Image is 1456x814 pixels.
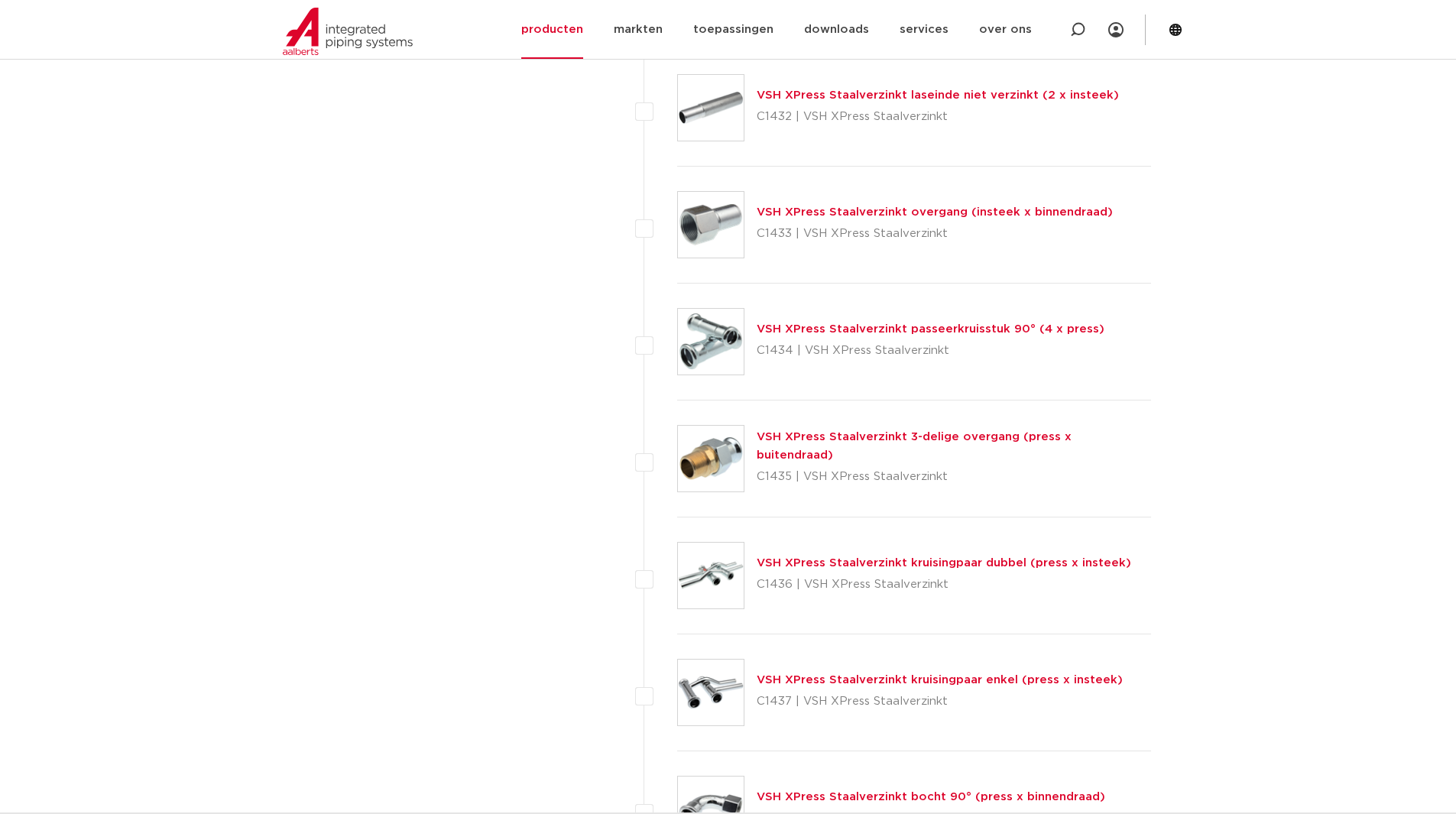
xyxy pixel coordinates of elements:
p: C1437 | VSH XPress Staalverzinkt [757,689,1123,714]
img: Thumbnail for VSH XPress Staalverzinkt 3-delige overgang (press x buitendraad) [678,426,744,491]
img: Thumbnail for VSH XPress Staalverzinkt kruisingpaar enkel (press x insteek) [678,660,744,725]
img: Thumbnail for VSH XPress Staalverzinkt laseinde niet verzinkt (2 x insteek) [678,75,744,141]
p: C1436 | VSH XPress Staalverzinkt [757,572,1131,597]
p: C1433 | VSH XPress Staalverzinkt [757,222,1113,246]
a: VSH XPress Staalverzinkt overgang (insteek x binnendraad) [757,206,1113,218]
a: VSH XPress Staalverzinkt kruisingpaar dubbel (press x insteek) [757,557,1131,569]
a: VSH XPress Staalverzinkt 3-delige overgang (press x buitendraad) [757,431,1072,461]
p: C1435 | VSH XPress Staalverzinkt [757,465,1152,489]
p: C1434 | VSH XPress Staalverzinkt [757,339,1104,363]
div: my IPS [1108,13,1124,47]
img: Thumbnail for VSH XPress Staalverzinkt kruisingpaar dubbel (press x insteek) [678,543,744,608]
img: Thumbnail for VSH XPress Staalverzinkt passeerkruisstuk 90° (4 x press) [678,309,744,375]
a: VSH XPress Staalverzinkt bocht 90° (press x binnendraad) [757,791,1105,803]
p: C1432 | VSH XPress Staalverzinkt [757,105,1119,129]
a: VSH XPress Staalverzinkt passeerkruisstuk 90° (4 x press) [757,323,1104,335]
a: VSH XPress Staalverzinkt kruisingpaar enkel (press x insteek) [757,674,1123,686]
a: VSH XPress Staalverzinkt laseinde niet verzinkt (2 x insteek) [757,89,1119,101]
img: Thumbnail for VSH XPress Staalverzinkt overgang (insteek x binnendraad) [678,192,744,258]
